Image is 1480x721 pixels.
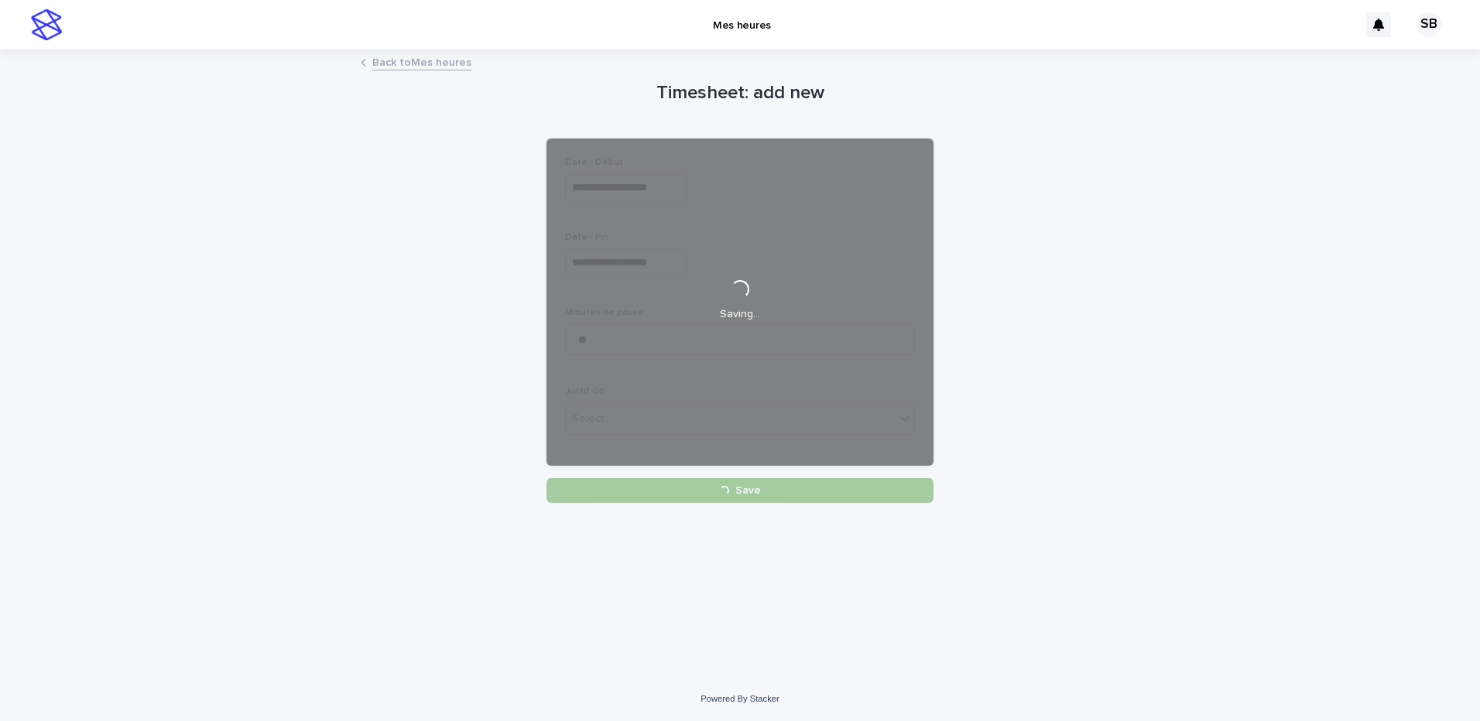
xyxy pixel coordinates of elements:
[701,694,779,703] a: Powered By Stacker
[1417,12,1441,37] div: SB
[720,308,760,321] p: Saving…
[546,478,934,503] button: Save
[735,485,761,496] span: Save
[546,82,934,104] h1: Timesheet: add new
[372,53,471,70] a: Back toMes heures
[31,9,62,40] img: stacker-logo-s-only.png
